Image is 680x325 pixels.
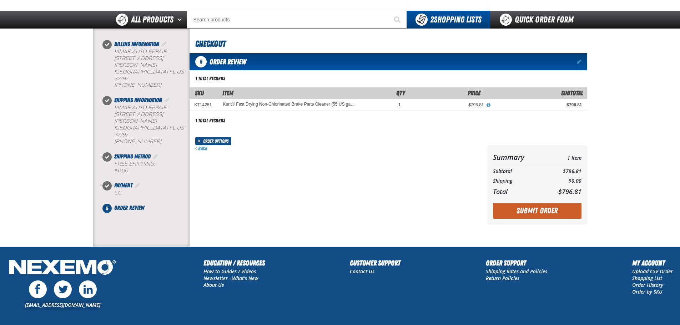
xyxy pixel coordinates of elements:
[632,288,663,295] a: Order by SKU
[114,138,161,144] bdo: [PHONE_NUMBER]
[102,204,112,213] span: 5
[222,89,233,97] span: Item
[195,137,232,145] button: Order options
[493,186,544,197] th: Total
[389,11,407,29] button: Start Searching
[544,167,581,176] td: $796.81
[203,258,265,268] h2: Education / Resources
[114,69,168,75] span: [GEOGRAPHIC_DATA]
[203,137,231,145] span: Order options
[114,125,168,131] span: [GEOGRAPHIC_DATA]
[544,176,581,186] td: $0.00
[177,125,184,131] span: US
[430,15,482,25] span: Shopping Lists
[493,151,544,163] th: Summary
[169,125,175,131] span: FL
[107,96,190,152] li: Shipping Information. Step 2 of 5. Completed
[114,190,190,197] div: CC
[486,268,547,275] a: Shipping Rates and Policies
[190,99,218,111] td: KT14281
[396,89,405,97] span: Qty
[350,268,374,275] a: Contact Us
[494,102,582,108] div: $796.81
[131,13,173,26] span: All Products
[632,258,673,268] h2: My Account
[107,181,190,204] li: Payment. Step 4 of 5. Completed
[114,82,161,88] bdo: [PHONE_NUMBER]
[25,301,100,308] a: [EMAIL_ADDRESS][DOMAIN_NAME]
[632,275,662,281] a: Shopping List
[177,69,184,75] span: US
[203,275,258,281] a: Newsletter - What's New
[161,41,168,47] a: Edit Billing Information
[407,11,490,29] button: You have 2 Shopping Lists. Open to view details
[163,97,171,103] a: Edit Shipping Information
[223,102,356,107] a: Kent® Fast Drying Non-Chlorinated Brake Parts Cleaner (55 US gallon)
[107,204,190,212] li: Order Review. Step 5 of 5. Not Completed
[195,117,225,124] div: 1 total records
[114,105,167,111] span: Vimar Auto Repair
[107,40,190,96] li: Billing Information. Step 1 of 5. Completed
[114,204,144,211] span: Order Review
[468,89,480,97] span: Price
[632,281,663,288] a: Order History
[187,11,407,29] input: Search
[632,268,673,275] a: Upload CSV Order
[195,56,207,67] span: 5
[152,153,159,160] a: Edit Shipping Method
[195,89,204,97] a: SKU
[195,146,207,151] a: Back
[114,161,190,174] div: Free Shipping:
[114,182,132,189] span: Payment
[114,97,162,103] span: Shipping Information
[203,281,224,288] a: About Us
[577,59,582,64] a: Edit items
[411,102,484,108] div: $796.81
[493,203,581,219] button: Submit Order
[114,132,128,138] bdo: 32792
[114,111,163,124] span: [STREET_ADDRESS][PERSON_NAME]
[486,258,547,268] h2: Order Support
[486,275,519,281] a: Return Policies
[114,153,151,160] span: Shipping Method
[210,57,246,66] span: Order Review
[114,76,128,82] bdo: 32792
[102,40,190,212] nav: Checkout steps. Current step is Order Review. Step 5 of 5
[195,75,225,82] div: 1 total records
[175,11,187,29] button: Open All Products pages
[493,167,544,176] th: Subtotal
[493,176,544,186] th: Shipping
[134,182,141,189] a: Edit Payment
[114,168,128,174] strong: $0.00
[7,258,118,279] img: Nexemo Logo
[490,11,587,29] a: Quick Order Form
[195,39,226,49] span: Checkout
[544,151,581,163] td: 1 Item
[107,152,190,182] li: Shipping Method. Step 3 of 5. Completed
[561,89,583,97] span: Subtotal
[558,187,581,196] span: $796.81
[484,102,493,108] button: View All Prices for Kent® Fast Drying Non-Chlorinated Brake Parts Cleaner (55 US gallon)
[203,268,256,275] a: How to Guides / Videos
[114,55,163,68] span: [STREET_ADDRESS][PERSON_NAME]
[350,258,401,268] h2: Customer Support
[169,69,175,75] span: FL
[114,49,167,55] span: Vimar Auto Repair
[114,41,159,47] span: Billing Information
[430,15,434,25] strong: 2
[398,102,401,107] span: 1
